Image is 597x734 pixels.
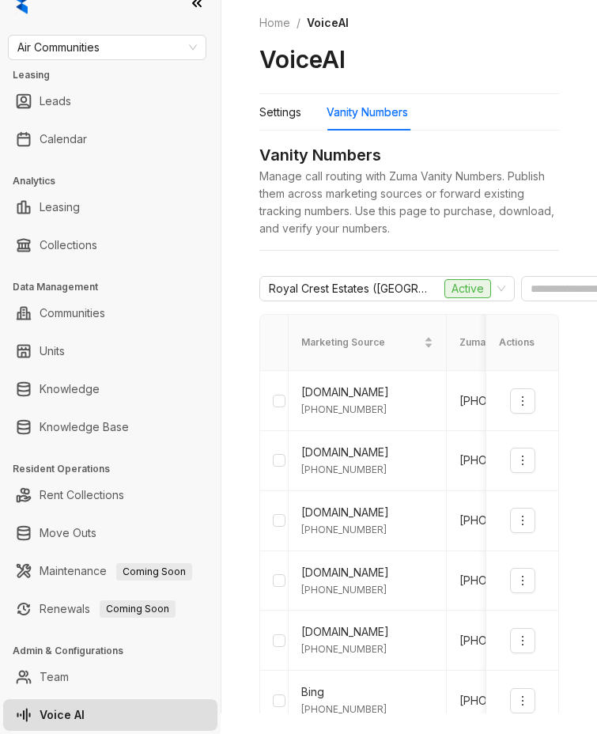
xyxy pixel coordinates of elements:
div: [PHONE_NUMBER] [459,692,557,709]
span: Royal Crest Estates ([GEOGRAPHIC_DATA]) [269,277,427,301]
li: Communities [3,297,217,329]
h2: VoiceAI [259,44,346,74]
li: Voice AI [3,699,217,731]
div: [PHONE_NUMBER] [459,632,557,649]
div: [PHONE_NUMBER] [459,512,557,529]
h3: Resident Operations [13,462,221,476]
div: [PHONE_NUMBER] [459,392,557,410]
li: Leads [3,85,217,117]
span: Zuma Vanity Numbers [459,335,579,350]
div: [PHONE_NUMBER] [301,403,433,418]
div: Vanity Numbers [327,104,408,121]
th: Actions [486,315,559,371]
span: more [516,634,529,647]
div: [DOMAIN_NAME] [301,444,433,461]
li: / [297,14,300,32]
span: Marketing Source [301,335,421,350]
h3: Admin & Configurations [13,644,221,658]
div: Manage call routing with Zuma Vanity Numbers. Publish them across marketing sources or forward ex... [259,168,559,237]
a: Communities [40,297,105,329]
a: Rent Collections [40,479,124,511]
span: Coming Soon [116,563,192,581]
a: Voice AI [40,699,85,731]
div: [DOMAIN_NAME] [301,504,433,521]
div: [PHONE_NUMBER] [301,523,433,538]
th: Marketing Source [289,315,447,371]
span: more [516,574,529,587]
span: Air Communities [17,36,197,59]
li: Rent Collections [3,479,217,511]
li: Knowledge Base [3,411,217,443]
span: Active [444,279,491,298]
a: Leads [40,85,71,117]
a: RenewalsComing Soon [40,593,176,625]
div: [DOMAIN_NAME] [301,623,433,641]
li: Move Outs [3,517,217,549]
div: [PHONE_NUMBER] [459,452,557,469]
div: [PHONE_NUMBER] [301,583,433,598]
div: [PHONE_NUMBER] [301,642,433,657]
span: more [516,395,529,407]
a: Knowledge Base [40,411,129,443]
div: Settings [259,104,301,121]
div: [PHONE_NUMBER] [459,572,557,589]
span: more [516,694,529,707]
a: Leasing [40,191,80,223]
div: Bing [301,683,433,701]
div: [PHONE_NUMBER] [301,463,433,478]
span: Coming Soon [100,600,176,618]
h3: Analytics [13,174,221,188]
a: Collections [40,229,97,261]
a: Team [40,661,69,693]
li: Team [3,661,217,693]
div: Vanity Numbers [259,143,559,168]
div: [PHONE_NUMBER] [301,702,433,717]
span: VoiceAI [307,16,349,29]
a: Knowledge [40,373,100,405]
li: Units [3,335,217,367]
h3: Data Management [13,280,221,294]
a: Move Outs [40,517,96,549]
li: Leasing [3,191,217,223]
div: [DOMAIN_NAME] [301,564,433,581]
div: [DOMAIN_NAME] [301,384,433,401]
a: Units [40,335,65,367]
li: Maintenance [3,555,217,587]
span: more [516,454,529,467]
span: more [516,514,529,527]
li: Knowledge [3,373,217,405]
a: Home [256,14,293,32]
a: Calendar [40,123,87,155]
li: Collections [3,229,217,261]
li: Renewals [3,593,217,625]
h3: Leasing [13,68,221,82]
li: Calendar [3,123,217,155]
